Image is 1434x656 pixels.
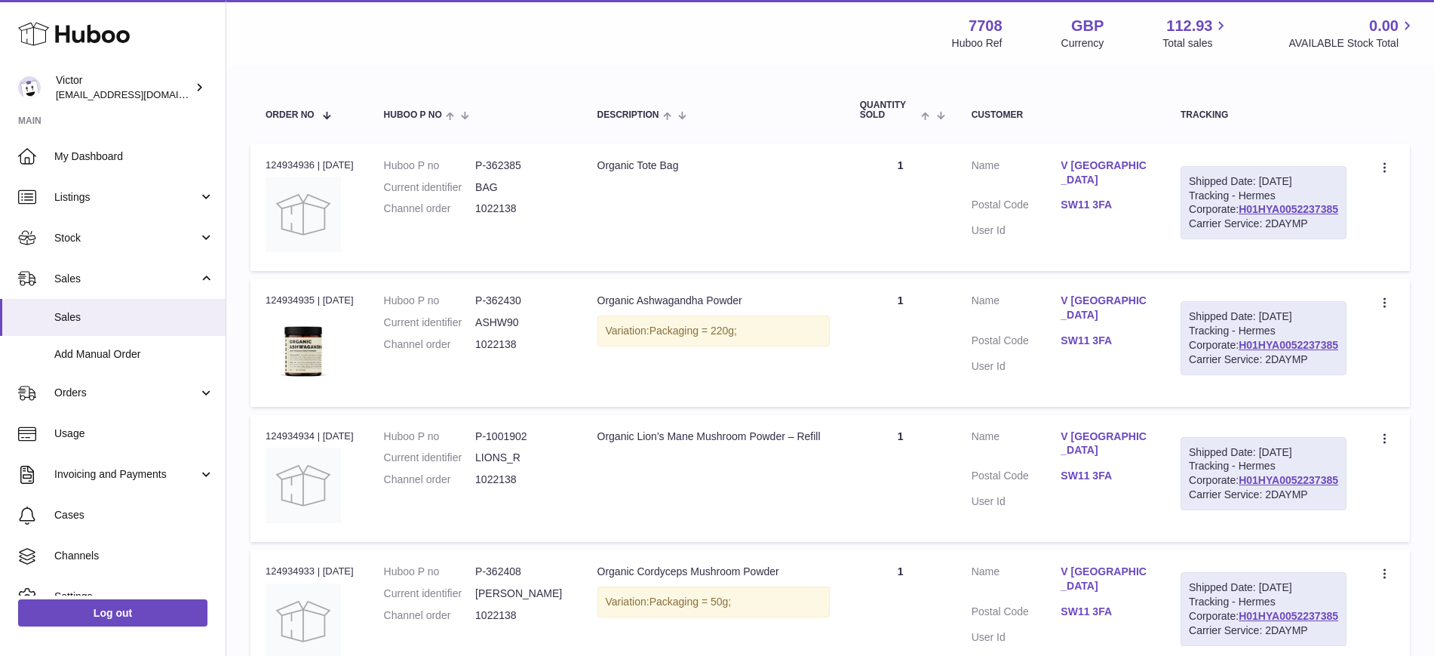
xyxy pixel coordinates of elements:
[1189,624,1338,638] div: Carrier Service: 2DAYMP
[1181,166,1346,240] div: Tracking - Hermes Corporate:
[597,110,659,120] span: Description
[54,386,198,400] span: Orders
[845,279,957,406] td: 1
[384,337,475,352] dt: Channel order
[54,310,214,325] span: Sales
[1166,16,1212,36] span: 112.93
[54,427,214,441] span: Usage
[18,599,207,627] a: Log out
[1189,353,1338,367] div: Carrier Service: 2DAYMP
[972,359,1061,374] dt: User Id
[475,294,567,308] dd: P-362430
[597,159,830,173] div: Organic Tote Bag
[972,605,1061,623] dt: Postal Code
[1181,437,1346,511] div: Tracking - Hermes Corporate:
[649,325,737,337] span: Packaging = 220g;
[972,565,1061,597] dt: Name
[384,159,475,173] dt: Huboo P no
[972,469,1061,487] dt: Postal Code
[597,294,830,308] div: Organic Ashwagandha Powder
[266,313,341,388] img: 77081700557611.jpg
[475,430,567,444] dd: P-1001902
[1061,36,1104,51] div: Currency
[475,159,567,173] dd: P-362385
[845,414,957,542] td: 1
[649,596,732,608] span: Packaging = 50g;
[972,334,1061,352] dt: Postal Code
[384,587,475,601] dt: Current identifier
[54,231,198,245] span: Stock
[56,88,222,100] span: [EMAIL_ADDRESS][DOMAIN_NAME]
[384,430,475,444] dt: Huboo P no
[54,149,214,164] span: My Dashboard
[384,294,475,308] dt: Huboo P no
[1061,469,1150,483] a: SW11 3FA
[384,565,475,579] dt: Huboo P no
[1061,430,1150,458] a: V [GEOGRAPHIC_DATA]
[54,508,214,522] span: Cases
[475,451,567,465] dd: LIONS_R
[384,473,475,487] dt: Channel order
[1061,565,1150,593] a: V [GEOGRAPHIC_DATA]
[972,110,1150,120] div: Customer
[597,587,830,618] div: Variation:
[972,223,1061,238] dt: User Id
[1239,339,1338,351] a: H01HYA0052237385
[1061,159,1150,187] a: V [GEOGRAPHIC_DATA]
[1189,581,1338,595] div: Shipped Date: [DATE]
[1239,203,1338,215] a: H01HYA0052237385
[1181,110,1346,120] div: Tracking
[969,16,1003,36] strong: 7708
[266,110,315,120] span: Order No
[54,467,198,482] span: Invoicing and Payments
[972,630,1061,645] dt: User Id
[384,180,475,195] dt: Current identifier
[266,294,354,307] div: 124934935 | [DATE]
[475,473,567,487] dd: 1022138
[54,190,198,205] span: Listings
[1061,198,1150,212] a: SW11 3FA
[845,143,957,271] td: 1
[384,202,475,216] dt: Channel order
[1162,36,1230,51] span: Total sales
[475,337,567,352] dd: 1022138
[1189,174,1338,189] div: Shipped Date: [DATE]
[1071,16,1104,36] strong: GBP
[266,159,354,172] div: 124934936 | [DATE]
[384,316,475,330] dt: Current identifier
[972,294,1061,326] dt: Name
[972,198,1061,216] dt: Postal Code
[54,272,198,286] span: Sales
[860,100,918,120] span: Quantity Sold
[54,347,214,362] span: Add Manual Order
[1061,294,1150,322] a: V [GEOGRAPHIC_DATA]
[1181,301,1346,375] div: Tracking - Hermes Corporate:
[475,202,567,216] dd: 1022138
[384,451,475,465] dt: Current identifier
[597,430,830,444] div: Organic Lion's Mane Mushroom Powder – Refill
[1189,217,1338,231] div: Carrier Service: 2DAYMP
[475,608,567,623] dd: 1022138
[266,565,354,578] div: 124934933 | [DATE]
[1288,36,1416,51] span: AVAILABLE Stock Total
[1369,16,1399,36] span: 0.00
[266,177,341,252] img: no-photo.jpg
[266,430,354,443] div: 124934934 | [DATE]
[1189,488,1338,502] div: Carrier Service: 2DAYMP
[475,180,567,195] dd: BAG
[1061,334,1150,348] a: SW11 3FA
[1181,572,1346,646] div: Tracking - Hermes Corporate:
[597,565,830,579] div: Organic Cordyceps Mushroom Powder
[1061,605,1150,619] a: SW11 3FA
[1239,474,1338,486] a: H01HYA0052237385
[1162,16,1230,51] a: 112.93 Total sales
[597,316,830,346] div: Variation:
[475,587,567,601] dd: [PERSON_NAME]
[1189,445,1338,460] div: Shipped Date: [DATE]
[972,494,1061,509] dt: User Id
[266,448,341,523] img: no-photo.jpg
[475,316,567,330] dd: ASHW90
[384,608,475,623] dt: Channel order
[384,110,442,120] span: Huboo P no
[56,73,192,102] div: Victor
